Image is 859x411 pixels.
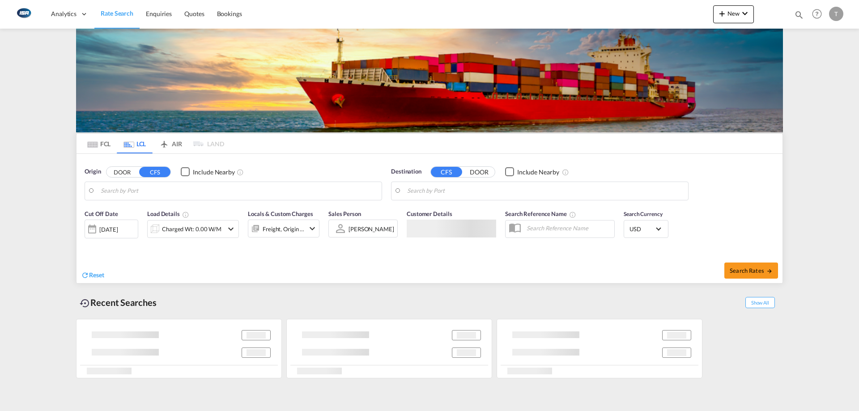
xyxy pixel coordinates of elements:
md-icon: icon-airplane [159,139,170,145]
div: Freight Origin Destination [263,223,305,235]
span: Enquiries [146,10,172,17]
span: Search Rates [730,267,773,274]
md-tab-item: LCL [117,134,153,153]
button: DOOR [464,167,495,177]
md-select: Select Currency: $ USDUnited States Dollar [629,222,663,235]
span: Search Currency [624,211,663,217]
span: Destination [391,167,421,176]
md-select: Sales Person: Tobias Lading [348,222,395,235]
div: Freight Origin Destinationicon-chevron-down [248,220,319,237]
span: Cut Off Date [85,210,118,217]
md-icon: icon-chevron-down [307,223,318,234]
md-icon: Unchecked: Ignores neighbouring ports when fetching rates.Checked : Includes neighbouring ports w... [237,169,244,176]
button: CFS [431,167,462,177]
md-icon: Your search will be saved by the below given name [569,211,576,218]
button: DOOR [106,167,138,177]
input: Search Reference Name [522,221,614,235]
md-tab-item: AIR [153,134,188,153]
button: icon-plus 400-fgNewicon-chevron-down [713,5,754,23]
img: 1aa151c0c08011ec8d6f413816f9a227.png [13,4,34,24]
img: LCL+%26+FCL+BACKGROUND.png [76,29,783,132]
button: CFS [139,167,170,177]
md-icon: icon-chevron-down [225,224,236,234]
md-datepicker: Select [85,237,91,250]
md-icon: icon-arrow-right [766,268,773,274]
div: T [829,7,843,21]
md-checkbox: Checkbox No Ink [505,167,559,177]
button: Search Ratesicon-arrow-right [724,263,778,279]
span: USD [629,225,655,233]
md-icon: Unchecked: Ignores neighbouring ports when fetching rates.Checked : Includes neighbouring ports w... [562,169,569,176]
span: Load Details [147,210,189,217]
div: Origin DOOR CFS Checkbox No InkUnchecked: Ignores neighbouring ports when fetching rates.Checked ... [77,154,782,283]
span: Customer Details [407,210,452,217]
div: icon-refreshReset [81,271,104,280]
span: Search Reference Name [505,210,576,217]
input: Search by Port [407,184,684,198]
input: Search by Port [101,184,377,198]
div: [PERSON_NAME] [349,225,394,233]
span: Bookings [217,10,242,17]
span: Help [809,6,825,21]
span: Origin [85,167,101,176]
md-icon: icon-chevron-down [740,8,750,19]
md-icon: Chargeable Weight [182,211,189,218]
span: Locals & Custom Charges [248,210,313,217]
md-icon: icon-backup-restore [80,298,90,309]
div: Recent Searches [76,292,160,313]
div: [DATE] [99,225,118,233]
div: icon-magnify [794,10,804,23]
div: Include Nearby [193,168,235,177]
div: Charged Wt: 0.00 W/M [162,223,221,235]
md-icon: icon-plus 400-fg [717,8,727,19]
md-icon: icon-refresh [81,271,89,279]
div: Charged Wt: 0.00 W/Micon-chevron-down [147,220,239,238]
span: Reset [89,271,104,279]
div: [DATE] [85,220,138,238]
span: Quotes [184,10,204,17]
span: Sales Person [328,210,361,217]
span: Analytics [51,9,77,18]
md-tab-item: FCL [81,134,117,153]
md-checkbox: Checkbox No Ink [181,167,235,177]
md-icon: icon-magnify [794,10,804,20]
div: Help [809,6,829,22]
md-pagination-wrapper: Use the left and right arrow keys to navigate between tabs [81,134,224,153]
span: New [717,10,750,17]
div: Include Nearby [517,168,559,177]
span: Rate Search [101,9,133,17]
span: Show All [745,297,775,308]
